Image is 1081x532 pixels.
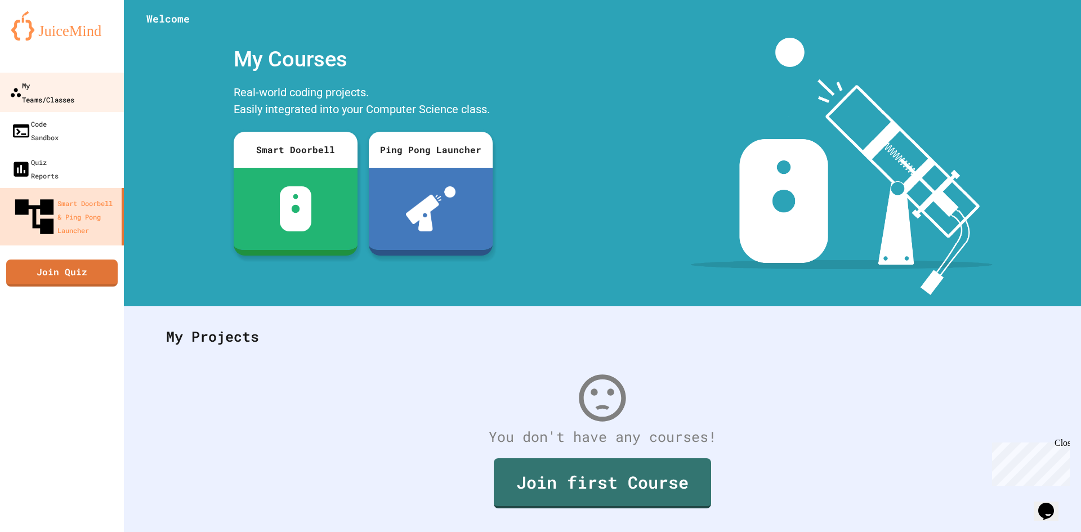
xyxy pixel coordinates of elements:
img: logo-orange.svg [11,11,113,41]
div: Chat with us now!Close [5,5,78,71]
div: My Courses [228,38,498,81]
div: My Projects [155,315,1050,359]
div: Real-world coding projects. Easily integrated into your Computer Science class. [228,81,498,123]
a: Join first Course [494,458,711,508]
div: Quiz Reports [11,155,59,182]
img: ppl-with-ball.png [406,186,456,231]
iframe: chat widget [1034,487,1070,521]
div: Smart Doorbell & Ping Pong Launcher [11,194,117,240]
div: Code Sandbox [11,117,59,144]
div: Smart Doorbell [234,132,358,168]
div: You don't have any courses! [155,426,1050,448]
img: banner-image-my-projects.png [691,38,993,295]
div: My Teams/Classes [10,78,74,106]
img: sdb-white.svg [280,186,312,231]
iframe: chat widget [988,438,1070,486]
div: Ping Pong Launcher [369,132,493,168]
a: Join Quiz [6,260,118,287]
